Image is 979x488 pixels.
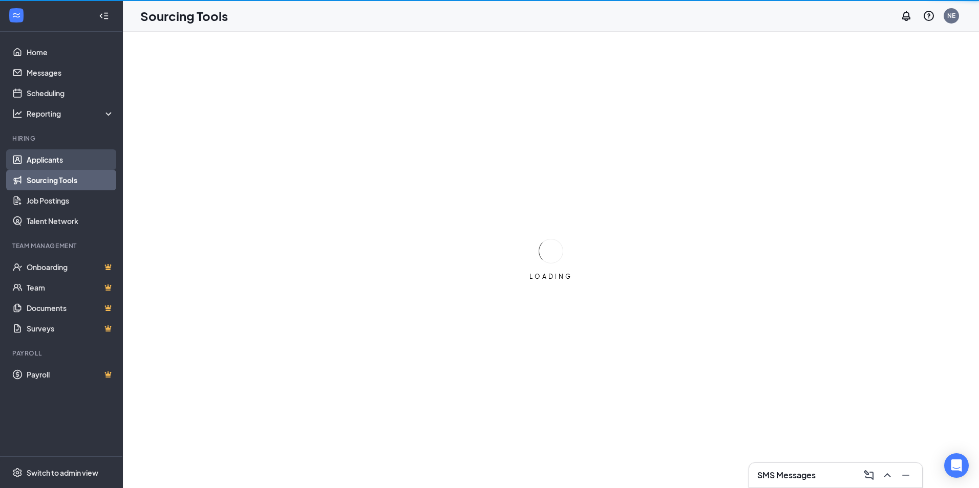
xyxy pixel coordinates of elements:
[879,467,896,483] button: ChevronUp
[863,469,875,481] svg: ComposeMessage
[27,468,98,478] div: Switch to admin view
[898,467,914,483] button: Minimize
[27,211,114,231] a: Talent Network
[11,10,22,20] svg: WorkstreamLogo
[944,453,969,478] div: Open Intercom Messenger
[757,470,816,481] h3: SMS Messages
[12,349,112,358] div: Payroll
[27,364,114,385] a: PayrollCrown
[12,241,112,250] div: Team Management
[900,10,912,22] svg: Notifications
[27,149,114,170] a: Applicants
[12,134,112,143] div: Hiring
[923,10,935,22] svg: QuestionInfo
[12,468,23,478] svg: Settings
[27,62,114,83] a: Messages
[27,257,114,277] a: OnboardingCrown
[900,469,912,481] svg: Minimize
[27,298,114,318] a: DocumentsCrown
[27,83,114,103] a: Scheduling
[27,108,115,119] div: Reporting
[140,7,228,25] h1: Sourcing Tools
[27,277,114,298] a: TeamCrown
[99,11,109,21] svg: Collapse
[27,42,114,62] a: Home
[861,467,877,483] button: ComposeMessage
[27,318,114,339] a: SurveysCrown
[27,170,114,190] a: Sourcing Tools
[947,11,955,20] div: NE
[881,469,893,481] svg: ChevronUp
[12,108,23,119] svg: Analysis
[525,272,577,281] div: LOADING
[27,190,114,211] a: Job Postings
